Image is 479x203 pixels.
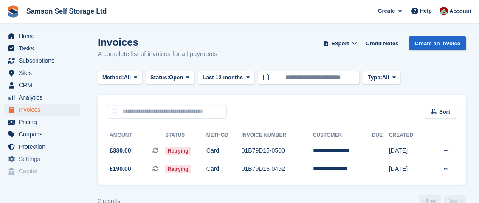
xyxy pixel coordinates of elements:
td: [DATE] [389,142,428,160]
span: Tasks [19,42,70,54]
span: Coupons [19,128,70,140]
span: Home [19,30,70,42]
h1: Invoices [98,36,217,48]
a: menu [4,92,80,103]
a: menu [4,79,80,91]
a: menu [4,55,80,67]
span: Invoices [19,104,70,116]
span: Sort [439,108,450,116]
span: Help [420,7,432,15]
th: Amount [108,129,165,142]
span: Type: [368,73,382,82]
span: £330.00 [110,146,131,155]
td: [DATE] [389,160,428,178]
img: stora-icon-8386f47178a22dfd0bd8f6a31ec36ba5ce8667c1dd55bd0f319d3a0aa187defe.svg [7,5,20,18]
a: Create an Invoice [409,36,466,50]
span: All [382,73,389,82]
a: menu [4,104,80,116]
span: Account [449,7,471,16]
th: Customer [313,129,372,142]
a: Samson Self Storage Ltd [23,4,110,18]
th: Method [206,129,242,142]
button: Status: Open [146,71,194,85]
td: 01B79D15-0500 [242,142,313,160]
p: A complete list of invoices for all payments [98,49,217,59]
span: Analytics [19,92,70,103]
img: Ian [440,7,448,15]
span: Settings [19,153,70,165]
span: Pricing [19,116,70,128]
span: Retrying [165,147,191,155]
td: 01B79D15-0492 [242,160,313,178]
th: Created [389,129,428,142]
a: menu [4,165,80,177]
button: Method: All [98,71,142,85]
span: Subscriptions [19,55,70,67]
a: Credit Notes [362,36,402,50]
span: Status: [150,73,169,82]
span: Sites [19,67,70,79]
a: menu [4,153,80,165]
span: CRM [19,79,70,91]
th: Status [165,129,206,142]
span: Retrying [165,165,191,173]
span: Method: [102,73,124,82]
button: Last 12 months [198,71,254,85]
span: Last 12 months [203,73,243,82]
td: Card [206,160,242,178]
a: menu [4,141,80,153]
span: Export [332,39,349,48]
span: Capital [19,165,70,177]
span: Open [169,73,183,82]
td: Card [206,142,242,160]
span: Protection [19,141,70,153]
a: menu [4,128,80,140]
span: £190.00 [110,164,131,173]
a: menu [4,42,80,54]
a: menu [4,116,80,128]
span: All [124,73,131,82]
th: Invoice Number [242,129,313,142]
span: Create [378,7,395,15]
a: menu [4,30,80,42]
button: Type: All [363,71,400,85]
button: Export [321,36,359,50]
th: Due [372,129,389,142]
a: menu [4,67,80,79]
